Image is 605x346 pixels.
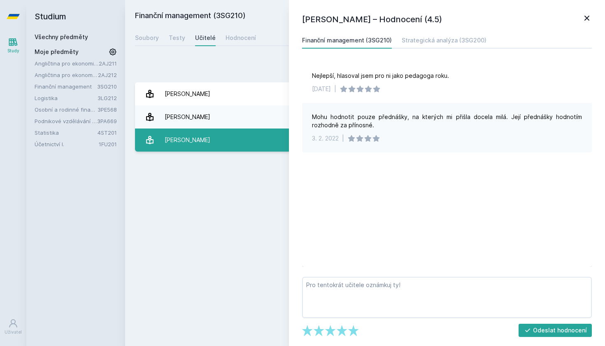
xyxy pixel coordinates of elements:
[312,85,331,93] div: [DATE]
[135,34,159,42] div: Soubory
[7,48,19,54] div: Study
[312,113,582,129] div: Mohu hodnotit pouze přednášky, na kterých mi přišla docela milá. Její přednášky hodnotím rozhodně...
[135,129,595,152] a: [PERSON_NAME] 2 hodnocení 4.5
[35,82,97,91] a: Finanční management
[35,117,97,125] a: Podnikové vzdělávání v praxi (anglicky)
[35,94,98,102] a: Logistika
[35,33,88,40] a: Všechny předměty
[35,48,79,56] span: Moje předměty
[35,105,98,114] a: Osobní a rodinné finance
[97,118,117,124] a: 3PA669
[165,132,210,148] div: [PERSON_NAME]
[98,72,117,78] a: 2AJ212
[2,33,25,58] a: Study
[169,30,185,46] a: Testy
[226,30,256,46] a: Hodnocení
[5,329,22,335] div: Uživatel
[97,83,117,90] a: 3SG210
[165,109,210,125] div: [PERSON_NAME]
[195,34,216,42] div: Učitelé
[35,140,99,148] a: Účetnictví I.
[98,95,117,101] a: 3LG212
[135,30,159,46] a: Soubory
[312,134,339,143] div: 3. 2. 2022
[98,106,117,113] a: 3PE568
[35,71,98,79] a: Angličtina pro ekonomická studia 2 (B2/C1)
[98,129,117,136] a: 4ST201
[99,60,117,67] a: 2AJ211
[35,59,99,68] a: Angličtina pro ekonomická studia 1 (B2/C1)
[135,105,595,129] a: [PERSON_NAME] 3 hodnocení 1.7
[334,85,336,93] div: |
[135,10,500,23] h2: Finanční management (3SG210)
[165,86,210,102] div: [PERSON_NAME]
[312,72,449,80] div: Nejlepší, hlasoval jsem pro ni jako pedagoga roku.
[135,82,595,105] a: [PERSON_NAME] 2 hodnocení 5.0
[99,141,117,147] a: 1FU201
[342,134,344,143] div: |
[226,34,256,42] div: Hodnocení
[2,314,25,339] a: Uživatel
[169,34,185,42] div: Testy
[35,129,98,137] a: Statistika
[195,30,216,46] a: Učitelé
